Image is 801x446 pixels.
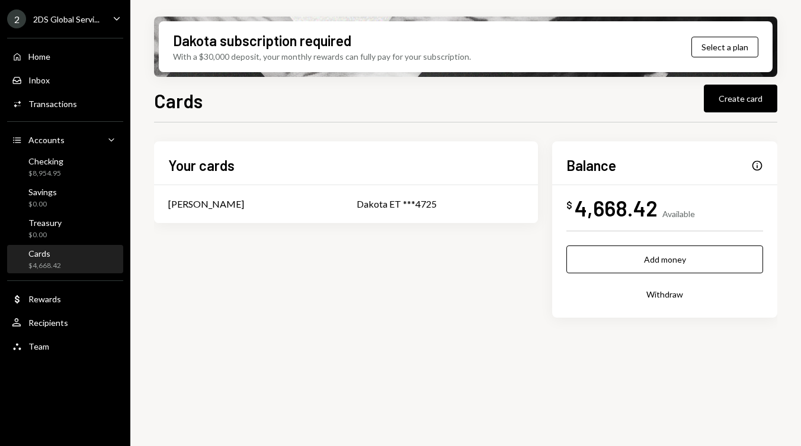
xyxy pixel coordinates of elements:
div: Treasury [28,218,62,228]
a: Savings$0.00 [7,183,123,212]
div: Team [28,341,49,351]
a: Inbox [7,69,123,91]
a: Home [7,46,123,67]
a: Recipients [7,312,123,333]
a: Treasury$0.00 [7,214,123,243]
div: $4,668.42 [28,261,61,271]
a: Team [7,335,123,357]
a: Transactions [7,93,123,114]
div: Savings [28,187,57,197]
div: With a $30,000 deposit, your monthly rewards can fully pay for your subscription. [173,50,471,63]
div: $0.00 [28,199,57,209]
div: Accounts [28,135,65,145]
div: Cards [28,248,61,258]
h1: Cards [154,89,203,112]
div: Checking [28,156,63,166]
div: Transactions [28,99,77,109]
div: 2 [7,9,26,28]
button: Add money [566,245,763,273]
div: Rewards [28,294,61,304]
button: Select a plan [691,37,758,57]
div: 2DS Global Servi... [33,14,100,24]
a: Cards$4,668.42 [7,245,123,273]
button: Create card [704,85,777,112]
a: Rewards [7,288,123,309]
div: Dakota ET ***4725 [357,197,524,211]
div: $8,954.95 [28,169,63,179]
div: Recipients [28,318,68,328]
a: Checking$8,954.95 [7,153,123,181]
div: 4,668.42 [575,195,658,221]
div: Available [662,209,695,219]
h2: Your cards [168,156,235,175]
div: $ [566,199,572,211]
a: Accounts [7,129,123,150]
button: Withdraw [566,280,763,308]
div: [PERSON_NAME] [168,197,244,211]
div: Home [28,51,50,62]
div: Dakota subscription required [173,31,351,50]
h2: Balance [566,156,616,175]
div: $0.00 [28,230,62,240]
div: Inbox [28,75,50,85]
